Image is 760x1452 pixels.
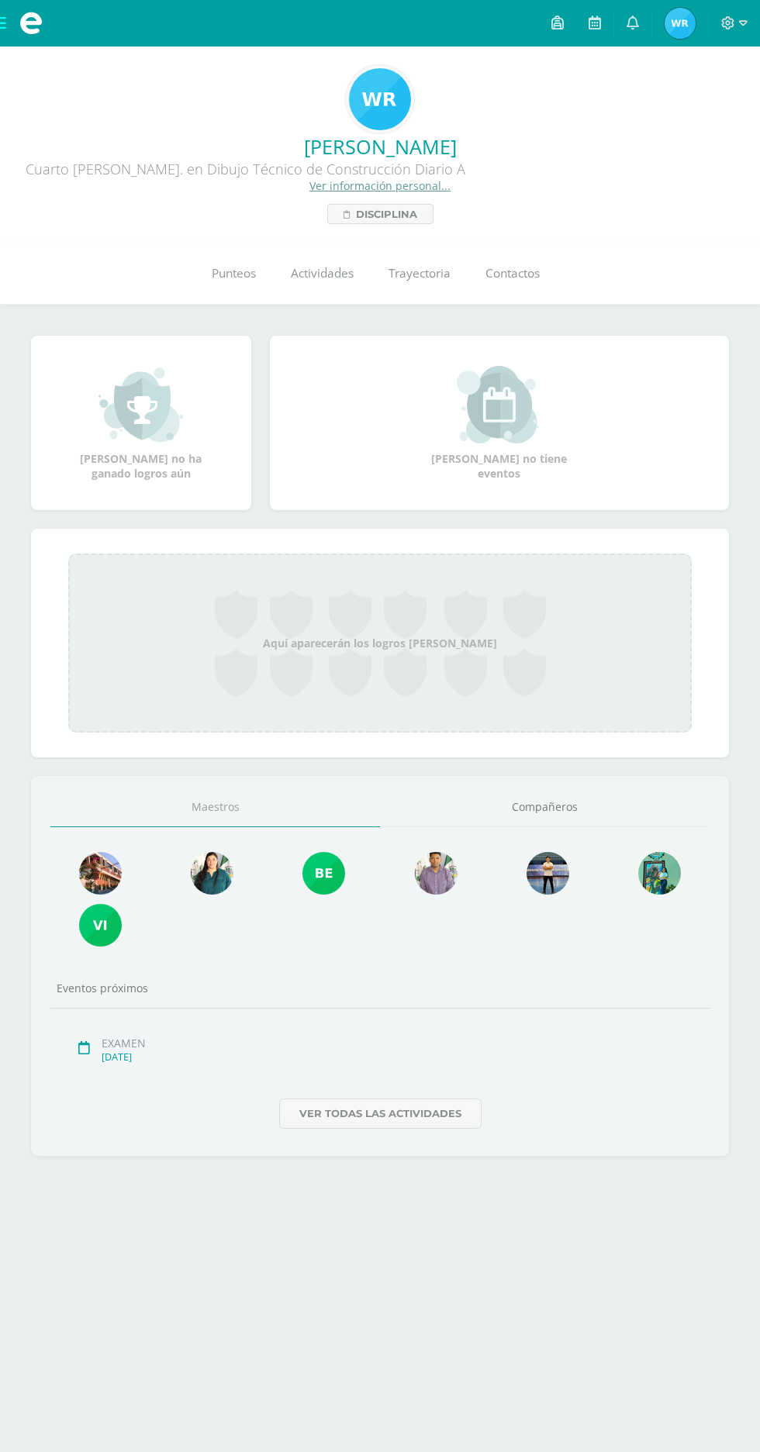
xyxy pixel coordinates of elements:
[291,265,354,281] span: Actividades
[102,1036,693,1050] div: EXAMEN
[415,852,458,895] img: b74992f0b286c7892e1bd0182a1586b6.png
[389,265,451,281] span: Trayectoria
[356,205,417,223] span: Disciplina
[665,8,696,39] img: fcfaa8a659a726b53afcd2a7f7de06ee.png
[380,788,710,827] a: Compañeros
[309,178,451,193] a: Ver información personal...
[327,204,434,224] a: Disciplina
[457,366,541,443] img: event_small.png
[279,1098,482,1129] a: Ver todas las actividades
[68,554,692,733] div: Aquí aparecerán los logros [PERSON_NAME]
[349,68,411,130] img: 56260c6b3856a2ec94d6ebedd4772af4.png
[50,981,710,995] div: Eventos próximos
[273,243,371,305] a: Actividades
[64,366,219,481] div: [PERSON_NAME] no ha ganado logros aún
[102,1050,693,1064] div: [DATE]
[79,904,122,947] img: 86ad762a06db99f3d783afd7c36c2468.png
[79,852,122,895] img: e29994105dc3c498302d04bab28faecd.png
[12,133,748,160] a: [PERSON_NAME]
[468,243,557,305] a: Contactos
[302,852,345,895] img: c41d019b26e4da35ead46476b645875d.png
[638,852,681,895] img: f42db2dd1cd36b3b6e69d82baa85bd48.png
[191,852,233,895] img: 978d87b925d35904a78869fb8ac2cdd4.png
[98,366,183,443] img: achievement_small.png
[527,852,569,895] img: 62c276f9e5707e975a312ba56e3c64d5.png
[50,788,380,827] a: Maestros
[12,160,478,178] div: Cuarto [PERSON_NAME]. en Dibujo Técnico de Construcción Diario A
[485,265,540,281] span: Contactos
[371,243,468,305] a: Trayectoria
[422,366,577,481] div: [PERSON_NAME] no tiene eventos
[212,265,256,281] span: Punteos
[194,243,273,305] a: Punteos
